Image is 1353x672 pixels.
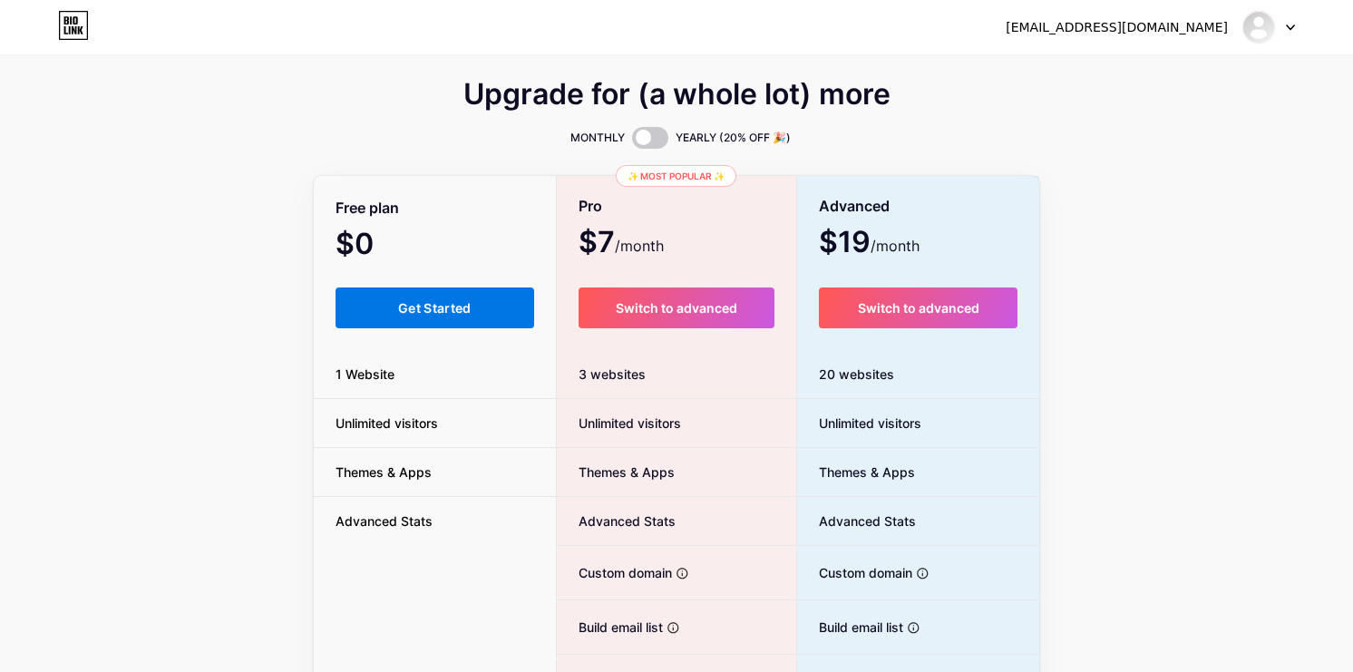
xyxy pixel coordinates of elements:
[314,414,460,433] span: Unlimited visitors
[1241,10,1276,44] img: fanfans
[858,300,979,316] span: Switch to advanced
[557,350,797,399] div: 3 websites
[616,300,737,316] span: Switch to advanced
[336,287,534,328] button: Get Started
[557,463,675,482] span: Themes & Apps
[314,511,454,531] span: Advanced Stats
[579,190,602,222] span: Pro
[819,287,1017,328] button: Switch to advanced
[336,192,399,224] span: Free plan
[676,129,791,147] span: YEARLY (20% OFF 🎉)
[557,414,681,433] span: Unlimited visitors
[819,231,920,257] span: $19
[1006,18,1228,37] div: [EMAIL_ADDRESS][DOMAIN_NAME]
[616,165,736,187] div: ✨ Most popular ✨
[398,300,472,316] span: Get Started
[557,563,672,582] span: Custom domain
[797,563,912,582] span: Custom domain
[570,129,625,147] span: MONTHLY
[797,618,903,637] span: Build email list
[797,511,916,531] span: Advanced Stats
[819,190,890,222] span: Advanced
[314,463,453,482] span: Themes & Apps
[557,618,663,637] span: Build email list
[871,235,920,257] span: /month
[336,233,423,258] span: $0
[579,231,664,257] span: $7
[797,414,921,433] span: Unlimited visitors
[797,463,915,482] span: Themes & Apps
[579,287,775,328] button: Switch to advanced
[314,365,416,384] span: 1 Website
[463,83,891,105] span: Upgrade for (a whole lot) more
[615,235,664,257] span: /month
[797,350,1039,399] div: 20 websites
[557,511,676,531] span: Advanced Stats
